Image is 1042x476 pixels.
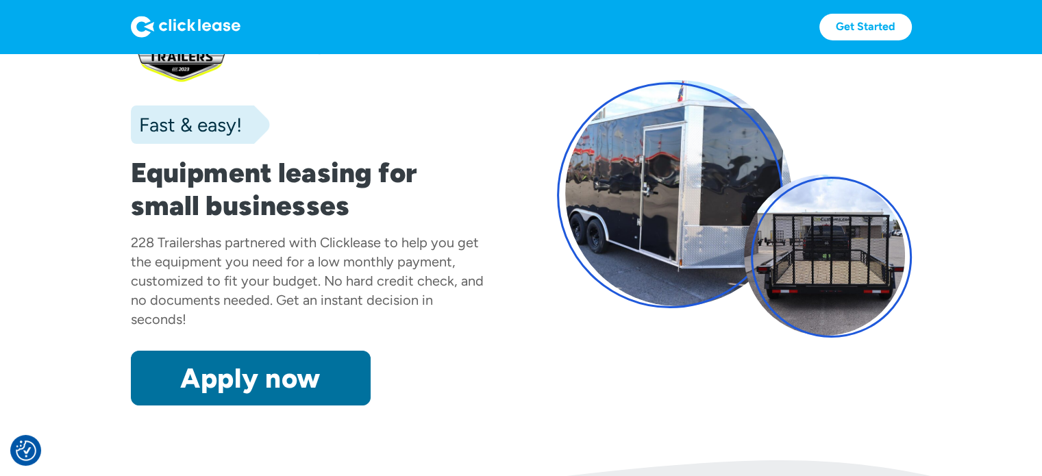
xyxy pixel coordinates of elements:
a: Apply now [131,351,371,405]
button: Consent Preferences [16,440,36,461]
h1: Equipment leasing for small businesses [131,156,486,222]
div: 228 Trailers [131,234,201,251]
img: Revisit consent button [16,440,36,461]
img: Logo [131,16,240,38]
div: has partnered with Clicklease to help you get the equipment you need for a low monthly payment, c... [131,234,484,327]
a: Get Started [819,14,912,40]
div: Fast & easy! [131,111,242,138]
